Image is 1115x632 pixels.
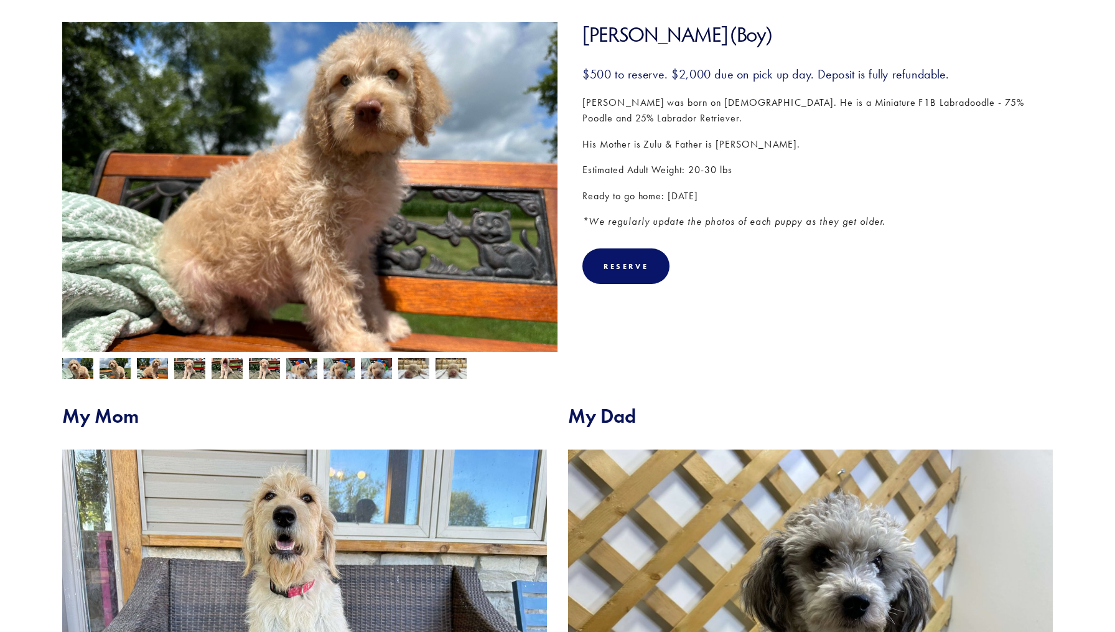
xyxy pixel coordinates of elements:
[361,357,392,381] img: Darth Vader 5.jpg
[568,404,1053,428] h2: My Dad
[604,262,648,271] div: Reserve
[582,22,1053,47] h1: [PERSON_NAME] (Boy)
[324,357,355,381] img: Darth Vader 3.jpg
[582,66,1053,82] h3: $500 to reserve. $2,000 due on pick up day. Deposit is fully refundable.
[582,162,1053,178] p: Estimated Adult Weight: 20-30 lbs
[286,357,317,381] img: Darth Vader 4.jpg
[436,357,467,381] img: Darth Vader 1.jpg
[62,404,547,428] h2: My Mom
[582,248,669,284] div: Reserve
[212,358,243,382] img: Darth Vader 7.jpg
[582,136,1053,153] p: His Mother is Zulu & Father is [PERSON_NAME].
[100,358,131,382] img: Darth Vader 10.jpg
[582,188,1053,204] p: Ready to go home: [DATE]
[137,358,168,382] img: Darth Vader 11.jpg
[62,22,557,394] img: Darth Vader 11.jpg
[62,358,93,382] img: Darth Vader 9.jpg
[582,95,1053,126] p: [PERSON_NAME] was born on [DEMOGRAPHIC_DATA]. He is a Miniature F1B Labradoodle - 75% Poodle and ...
[582,215,885,227] em: *We regularly update the photos of each puppy as they get older.
[174,358,205,382] img: Darth Vader 6.jpg
[249,358,280,382] img: Darth Vader 8.jpg
[398,357,429,381] img: Darth Vader 2.jpg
